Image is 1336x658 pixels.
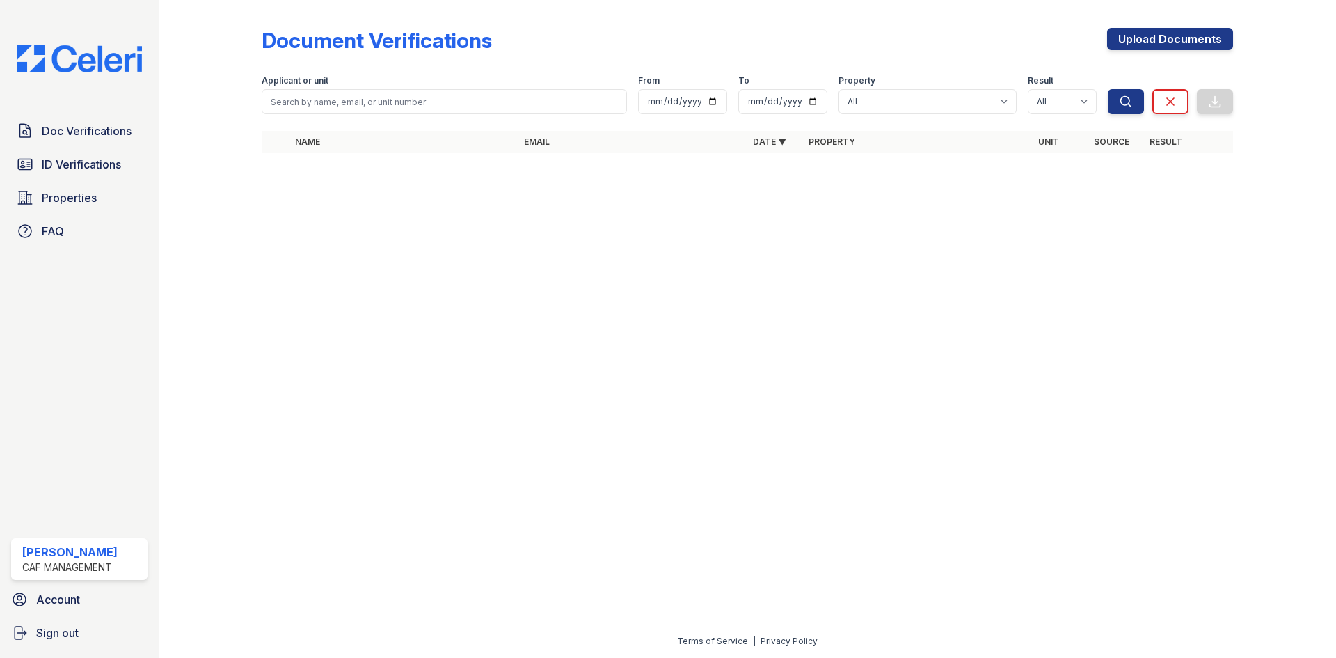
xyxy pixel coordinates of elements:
[738,75,749,86] label: To
[809,136,855,147] a: Property
[262,89,627,114] input: Search by name, email, or unit number
[42,189,97,206] span: Properties
[42,223,64,240] span: FAQ
[22,544,118,561] div: [PERSON_NAME]
[36,591,80,608] span: Account
[761,636,818,646] a: Privacy Policy
[11,117,148,145] a: Doc Verifications
[838,75,875,86] label: Property
[1150,136,1182,147] a: Result
[753,636,756,646] div: |
[638,75,660,86] label: From
[1038,136,1059,147] a: Unit
[1094,136,1129,147] a: Source
[11,150,148,178] a: ID Verifications
[42,123,132,139] span: Doc Verifications
[1028,75,1053,86] label: Result
[6,45,153,72] img: CE_Logo_Blue-a8612792a0a2168367f1c8372b55b34899dd931a85d93a1a3d3e32e68fde9ad4.png
[42,156,121,173] span: ID Verifications
[22,561,118,574] div: CAF Management
[11,217,148,245] a: FAQ
[262,75,328,86] label: Applicant or unit
[262,28,492,53] div: Document Verifications
[295,136,320,147] a: Name
[36,625,79,641] span: Sign out
[753,136,786,147] a: Date ▼
[6,586,153,613] a: Account
[1107,28,1233,50] a: Upload Documents
[677,636,748,646] a: Terms of Service
[11,184,148,212] a: Properties
[6,619,153,647] a: Sign out
[524,136,550,147] a: Email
